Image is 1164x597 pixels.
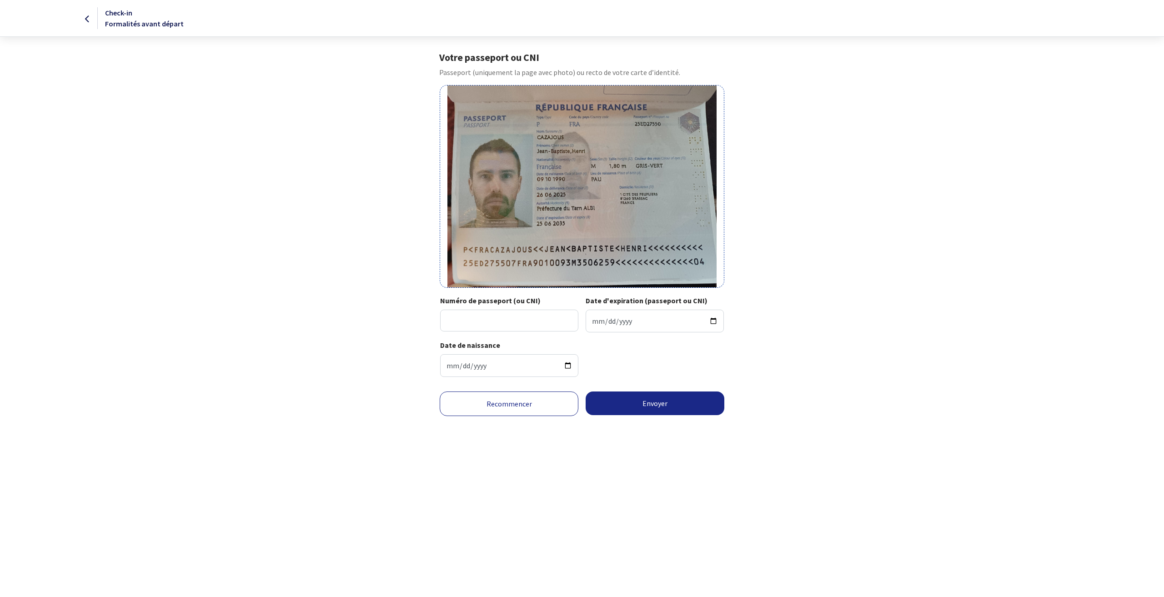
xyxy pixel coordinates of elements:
[440,341,500,350] strong: Date de naissance
[439,67,724,78] p: Passeport (uniquement la page avec photo) ou recto de votre carte d’identité.
[586,296,707,305] strong: Date d'expiration (passeport ou CNI)
[440,391,578,416] a: Recommencer
[105,8,184,28] span: Check-in Formalités avant départ
[586,391,724,415] button: Envoyer
[440,296,541,305] strong: Numéro de passeport (ou CNI)
[447,85,716,287] img: cazajous-jean-baptiste.jpg
[439,51,724,63] h1: Votre passeport ou CNI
